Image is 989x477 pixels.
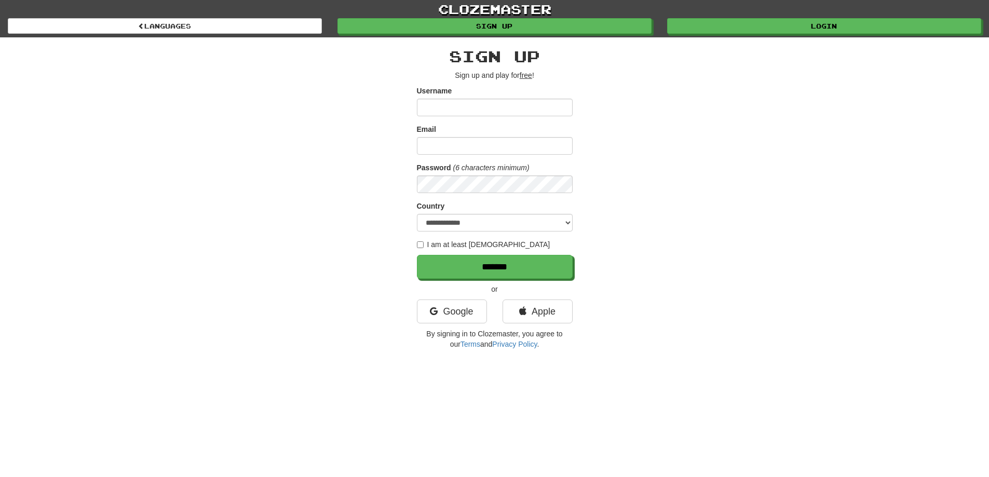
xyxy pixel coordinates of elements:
[417,162,451,173] label: Password
[417,70,573,80] p: Sign up and play for !
[337,18,652,34] a: Sign up
[417,48,573,65] h2: Sign up
[503,299,573,323] a: Apple
[8,18,322,34] a: Languages
[417,239,550,250] label: I am at least [DEMOGRAPHIC_DATA]
[417,201,445,211] label: Country
[520,71,532,79] u: free
[417,284,573,294] p: or
[417,241,424,248] input: I am at least [DEMOGRAPHIC_DATA]
[492,340,537,348] a: Privacy Policy
[460,340,480,348] a: Terms
[417,299,487,323] a: Google
[417,124,436,134] label: Email
[417,86,452,96] label: Username
[417,329,573,349] p: By signing in to Clozemaster, you agree to our and .
[453,163,530,172] em: (6 characters minimum)
[667,18,981,34] a: Login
